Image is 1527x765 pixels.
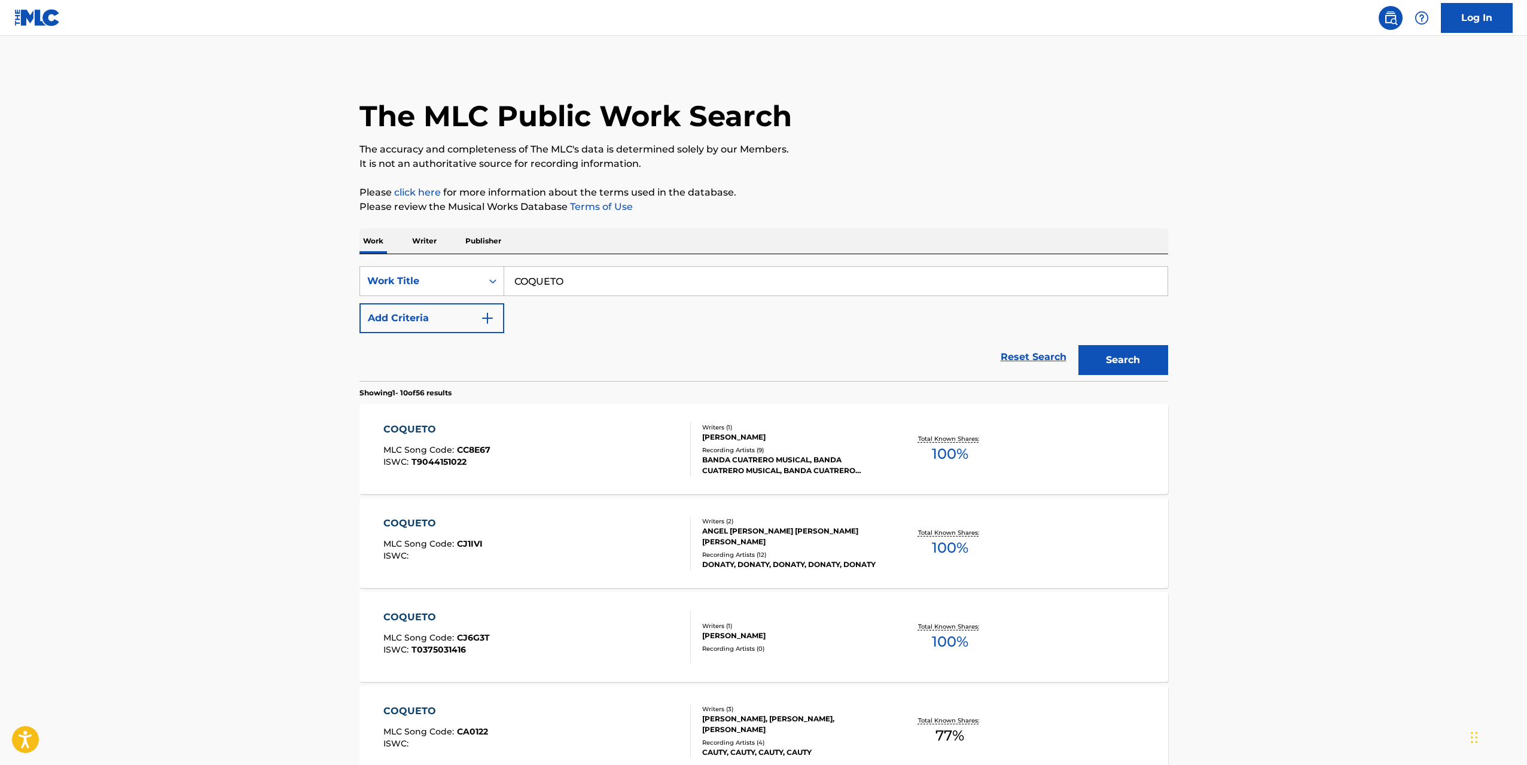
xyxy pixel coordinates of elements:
[383,644,412,655] span: ISWC :
[702,714,883,735] div: [PERSON_NAME], [PERSON_NAME], [PERSON_NAME]
[359,498,1168,588] a: COQUETOMLC Song Code:CJ1IVIISWC:Writers (2)ANGEL [PERSON_NAME] [PERSON_NAME] [PERSON_NAME]Recordi...
[383,422,490,437] div: COQUETO
[702,526,883,547] div: ANGEL [PERSON_NAME] [PERSON_NAME] [PERSON_NAME]
[480,311,495,325] img: 9d2ae6d4665cec9f34b9.svg
[412,456,467,467] span: T9044151022
[383,610,490,624] div: COQUETO
[702,455,883,476] div: BANDA CUATRERO MUSICAL, BANDA CUATRERO MUSICAL, BANDA CUATRERO MUSICAL, BANDA CUATRERO MUSICAL, B...
[457,538,483,549] span: CJ1IVI
[383,516,483,531] div: COQUETO
[367,274,475,288] div: Work Title
[457,444,490,455] span: CC8E67
[462,228,505,254] p: Publisher
[359,592,1168,682] a: COQUETOMLC Song Code:CJ6G3TISWC:T0375031416Writers (1)[PERSON_NAME]Recording Artists (0)Total Kno...
[918,434,982,443] p: Total Known Shares:
[359,266,1168,381] form: Search Form
[409,228,440,254] p: Writer
[1441,3,1513,33] a: Log In
[702,423,883,432] div: Writers ( 1 )
[702,559,883,570] div: DONATY, DONATY, DONATY, DONATY, DONATY
[457,726,488,737] span: CA0122
[1410,6,1434,30] div: Help
[383,738,412,749] span: ISWC :
[383,726,457,737] span: MLC Song Code :
[702,432,883,443] div: [PERSON_NAME]
[702,747,883,758] div: CAUTY, CAUTY, CAUTY, CAUTY
[359,157,1168,171] p: It is not an authoritative source for recording information.
[1078,345,1168,375] button: Search
[702,446,883,455] div: Recording Artists ( 9 )
[932,537,968,559] span: 100 %
[359,200,1168,214] p: Please review the Musical Works Database
[1467,708,1527,765] iframe: Chat Widget
[383,550,412,561] span: ISWC :
[359,228,387,254] p: Work
[918,716,982,725] p: Total Known Shares:
[457,632,490,643] span: CJ6G3T
[14,9,60,26] img: MLC Logo
[383,704,488,718] div: COQUETO
[359,303,504,333] button: Add Criteria
[702,517,883,526] div: Writers ( 2 )
[702,644,883,653] div: Recording Artists ( 0 )
[702,630,883,641] div: [PERSON_NAME]
[359,185,1168,200] p: Please for more information about the terms used in the database.
[568,201,633,212] a: Terms of Use
[918,528,982,537] p: Total Known Shares:
[1415,11,1429,25] img: help
[383,632,457,643] span: MLC Song Code :
[359,98,792,134] h1: The MLC Public Work Search
[702,550,883,559] div: Recording Artists ( 12 )
[383,538,457,549] span: MLC Song Code :
[702,705,883,714] div: Writers ( 3 )
[359,404,1168,494] a: COQUETOMLC Song Code:CC8E67ISWC:T9044151022Writers (1)[PERSON_NAME]Recording Artists (9)BANDA CUA...
[359,388,452,398] p: Showing 1 - 10 of 56 results
[1379,6,1403,30] a: Public Search
[359,142,1168,157] p: The accuracy and completeness of The MLC's data is determined solely by our Members.
[702,738,883,747] div: Recording Artists ( 4 )
[932,631,968,653] span: 100 %
[995,344,1072,370] a: Reset Search
[918,622,982,631] p: Total Known Shares:
[412,644,466,655] span: T0375031416
[383,456,412,467] span: ISWC :
[1383,11,1398,25] img: search
[932,443,968,465] span: 100 %
[1471,720,1478,755] div: Drag
[935,725,964,746] span: 77 %
[383,444,457,455] span: MLC Song Code :
[394,187,441,198] a: click here
[702,621,883,630] div: Writers ( 1 )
